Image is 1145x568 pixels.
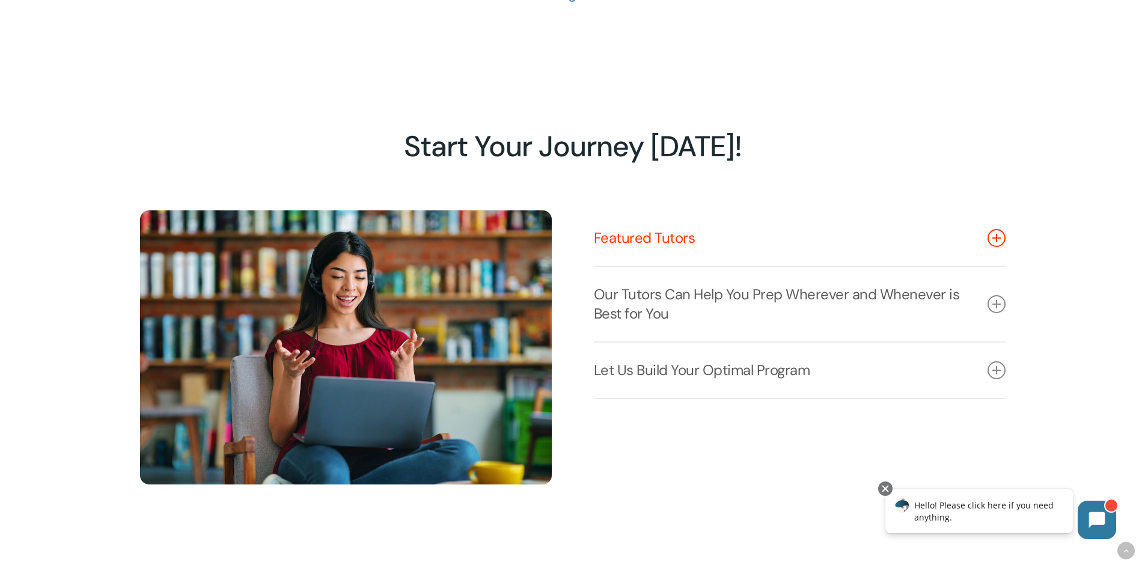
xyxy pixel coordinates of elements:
[873,479,1128,551] iframe: Chatbot
[594,210,1006,266] a: Featured Tutors
[140,210,552,485] img: Online Tutoring 7
[594,267,1006,341] a: Our Tutors Can Help You Prep Wherever and Whenever is Best for You
[594,343,1006,398] a: Let Us Build Your Optimal Program
[140,129,1005,164] h2: Start Your Journey [DATE]!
